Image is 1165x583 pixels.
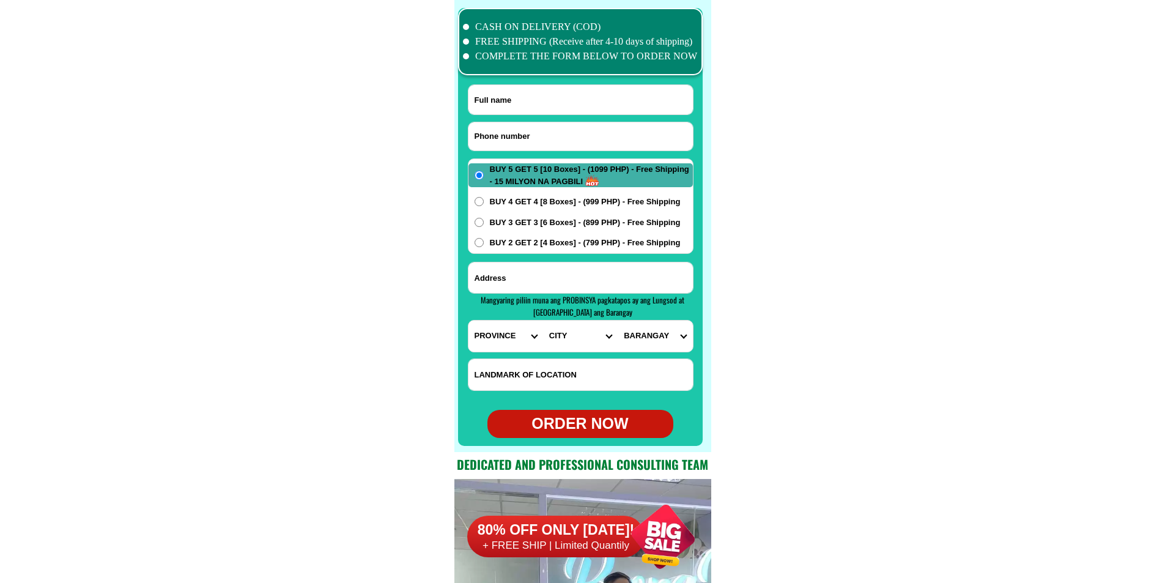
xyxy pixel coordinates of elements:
select: Select district [543,321,618,352]
input: BUY 2 GET 2 [4 Boxes] - (799 PHP) - Free Shipping [475,238,484,247]
input: Input address [468,262,693,293]
span: BUY 2 GET 2 [4 Boxes] - (799 PHP) - Free Shipping [490,237,681,249]
h2: Dedicated and professional consulting team [454,455,711,473]
span: BUY 3 GET 3 [6 Boxes] - (899 PHP) - Free Shipping [490,217,681,229]
li: COMPLETE THE FORM BELOW TO ORDER NOW [463,49,698,64]
span: BUY 5 GET 5 [10 Boxes] - (1099 PHP) - Free Shipping - 15 MILYON NA PAGBILI [490,163,693,187]
input: Input full_name [468,85,693,114]
input: Input LANDMARKOFLOCATION [468,359,693,390]
h6: 80% OFF ONLY [DATE]! [467,521,645,540]
span: BUY 4 GET 4 [8 Boxes] - (999 PHP) - Free Shipping [490,196,681,208]
h6: + FREE SHIP | Limited Quantily [467,539,645,552]
input: BUY 5 GET 5 [10 Boxes] - (1099 PHP) - Free Shipping - 15 MILYON NA PAGBILI [475,171,484,180]
li: FREE SHIPPING (Receive after 4-10 days of shipping) [463,34,698,49]
input: Input phone_number [468,122,693,150]
div: ORDER NOW [487,412,673,436]
input: BUY 3 GET 3 [6 Boxes] - (899 PHP) - Free Shipping [475,218,484,227]
input: BUY 4 GET 4 [8 Boxes] - (999 PHP) - Free Shipping [475,197,484,206]
select: Select commune [618,321,692,352]
span: Mangyaring piliin muna ang PROBINSYA pagkatapos ay ang Lungsod at [GEOGRAPHIC_DATA] ang Barangay [481,294,684,318]
select: Select province [468,321,543,352]
li: CASH ON DELIVERY (COD) [463,20,698,34]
